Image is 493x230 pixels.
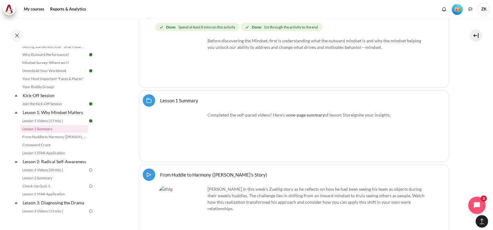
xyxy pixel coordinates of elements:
[466,5,475,14] button: Languages
[20,149,88,157] a: Lesson 1 STAR Application
[22,3,46,15] a: My courses
[155,22,435,33] div: Completion requirements for Lesson 1 Videos (17 min.)
[159,37,429,50] p: Before discovering the Mindset, first is understanding what the outward mindset is and why the mi...
[20,51,88,58] a: Why Outward Performance?
[20,117,88,125] a: Lesson 1 Videos (17 min.)
[452,4,463,15] img: Level #1
[159,186,429,212] p: [PERSON_NAME] in this week’s Zuellig story as he reflects on how he had been seeing his team as o...
[20,59,88,66] a: Mindset Survey: Where am I?
[48,3,88,15] a: Reports & Analytics
[88,101,94,107] img: Done
[476,215,488,228] button: [[backtotopbutton]]
[20,166,88,174] a: Lesson 2 Videos (20 min.)
[13,92,19,99] span: Collapse
[159,37,205,84] img: fdf
[20,174,88,182] a: Lesson 2 Summary
[159,112,429,118] p: Completed the self-paced videos? Here’s a of lesson 1 reignite your insights.
[20,83,88,91] a: Your Buddy Group!
[178,24,235,30] span: Spend at least 8 mins on this activity
[264,24,318,30] span: Go through the activity to the end
[13,159,19,165] span: Collapse
[20,75,88,83] a: Your Most Important "Faces & Places"
[20,133,88,141] a: From Huddle to Harmony ([PERSON_NAME]'s Story)
[20,182,88,190] a: Check-Up Quiz 1
[20,190,88,198] a: Lesson 2 STAR Application
[439,5,449,14] div: Show notification window with no new notifications
[159,112,205,158] img: efr
[478,3,490,15] span: ZK
[88,183,94,189] img: To do
[88,118,94,124] img: Done
[20,67,88,75] a: Download Your Workbook
[20,207,88,215] a: Lesson 3 Videos (13 min.)
[88,52,94,57] img: Done
[20,125,88,133] a: Lesson 1 Summary
[22,91,88,100] a: Kick-Off Session
[13,109,19,116] span: Collapse
[88,208,94,214] img: To do
[22,198,88,207] a: Lesson 3: Diagnosing the Drama
[288,112,325,117] strong: one-page summary
[88,68,94,74] img: Done
[449,3,465,15] a: Level #1
[88,167,94,173] img: To do
[5,5,14,14] img: Architeck
[160,172,267,177] a: From Huddle to Harmony ([PERSON_NAME]'s Story)
[252,24,262,30] strong: Done:
[13,200,19,206] span: Collapse
[22,108,88,117] a: Lesson 1: Why Mindset Matters
[20,100,88,108] a: Join the Kick-Off Session
[166,24,176,30] strong: Done:
[478,3,490,15] a: User menu
[345,112,349,117] span: to
[20,141,88,149] a: Crossword Craze
[3,3,19,15] a: Architeck Architeck
[22,157,88,166] a: Lesson 2: Radical Self-Awareness
[20,43,88,50] a: Getting Started with Our 'Smart-Learning' Platform
[452,3,463,15] div: Level #1
[160,97,198,103] a: Lesson 1 Summary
